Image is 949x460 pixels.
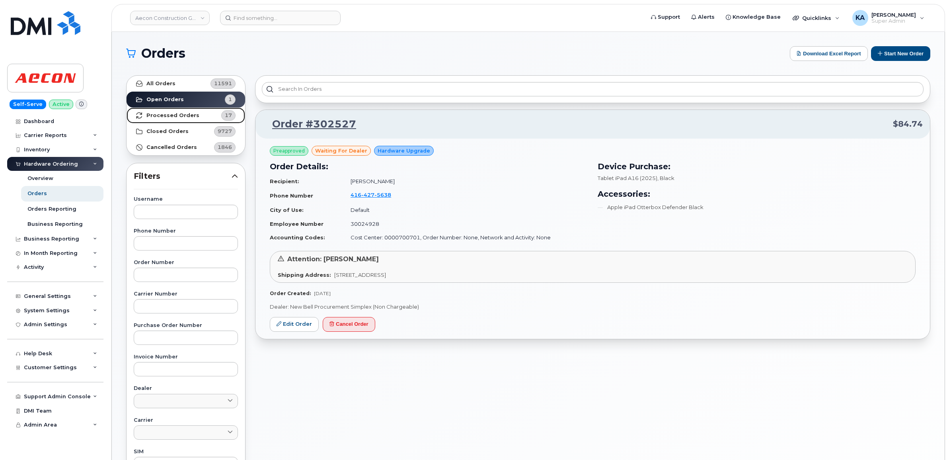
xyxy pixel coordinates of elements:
[378,147,430,155] span: Hardware Upgrade
[228,96,232,103] span: 1
[127,108,245,123] a: Processed Orders17
[598,188,916,200] h3: Accessories:
[146,128,189,135] strong: Closed Orders
[323,317,375,332] button: Cancel Order
[146,96,184,103] strong: Open Orders
[127,139,245,155] a: Cancelled Orders1846
[134,354,238,360] label: Invoice Number
[270,192,313,199] strong: Phone Number
[214,80,232,87] span: 11591
[287,255,379,263] span: Attention: [PERSON_NAME]
[262,82,924,96] input: Search in orders
[315,147,367,155] span: waiting for dealer
[270,317,319,332] a: Edit Order
[334,272,386,278] span: [STREET_ADDRESS]
[146,144,197,151] strong: Cancelled Orders
[598,175,657,181] span: Tablet iPad A16 (2025)
[343,203,588,217] td: Default
[134,386,238,391] label: Dealer
[134,449,238,454] label: SIM
[598,161,916,172] h3: Device Purchase:
[270,207,304,213] strong: City of Use:
[225,112,232,119] span: 17
[134,323,238,328] label: Purchase Order Number
[134,197,238,202] label: Username
[127,76,245,92] a: All Orders11591
[273,147,305,155] span: Preapproved
[278,272,331,278] strong: Shipping Address:
[270,303,916,311] p: Dealer: New Bell Procurement Simplex (Non Chargeable)
[134,170,232,182] span: Filters
[343,231,588,245] td: Cost Center: 0000700701, Order Number: None, Network and Activity: None
[146,112,199,119] strong: Processed Orders
[270,178,299,184] strong: Recipient:
[146,80,175,87] strong: All Orders
[361,192,374,198] span: 427
[134,292,238,297] label: Carrier Number
[351,192,391,198] span: 416
[134,260,238,265] label: Order Number
[598,204,916,211] li: Apple iPad Otterbox Defender Black
[314,290,331,296] span: [DATE]
[351,192,401,198] a: 4164275638
[127,92,245,108] a: Open Orders1
[374,192,391,198] span: 5638
[263,117,356,131] a: Order #302527
[270,221,323,227] strong: Employee Number
[218,143,232,151] span: 1846
[893,118,923,130] span: $84.74
[871,46,930,61] button: Start New Order
[134,418,238,423] label: Carrier
[270,161,588,172] h3: Order Details:
[134,229,238,234] label: Phone Number
[270,290,311,296] strong: Order Created:
[218,127,232,135] span: 9727
[657,175,674,181] span: , Black
[141,47,185,59] span: Orders
[270,234,325,241] strong: Accounting Codes:
[790,46,868,61] button: Download Excel Report
[127,123,245,139] a: Closed Orders9727
[343,174,588,188] td: [PERSON_NAME]
[343,217,588,231] td: 30024928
